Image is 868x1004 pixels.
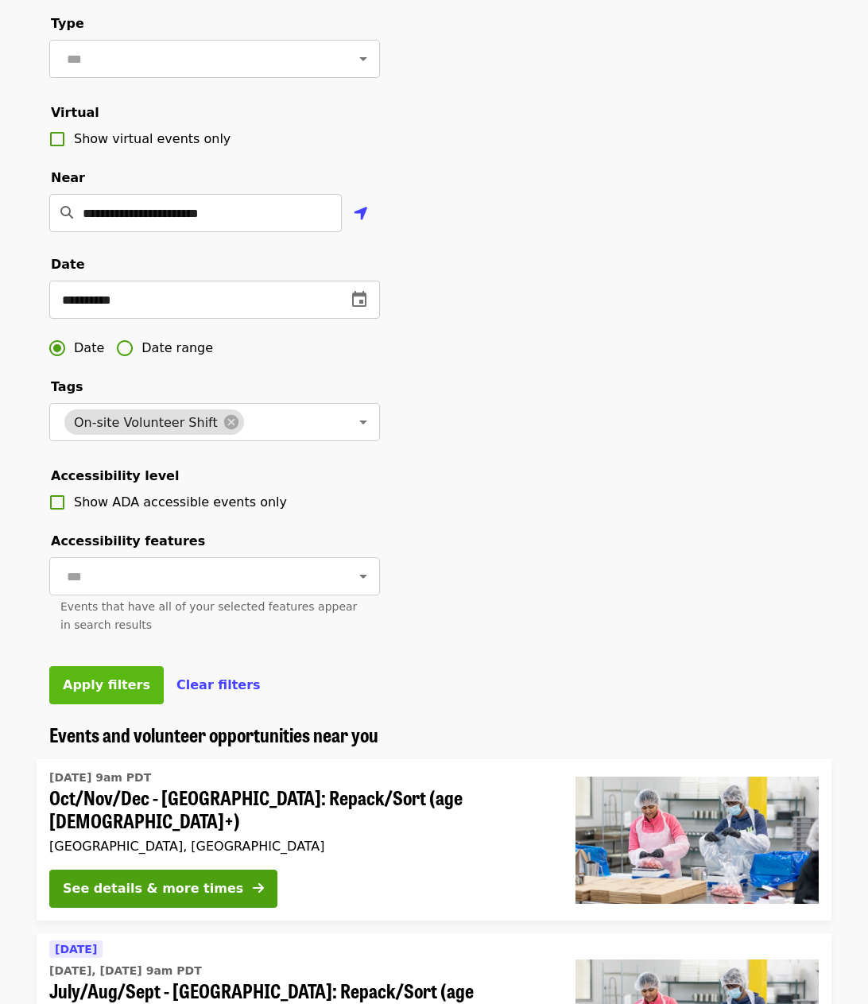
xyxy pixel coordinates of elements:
span: Type [51,16,84,31]
span: Date range [141,339,213,358]
span: Oct/Nov/Dec - [GEOGRAPHIC_DATA]: Repack/Sort (age [DEMOGRAPHIC_DATA]+) [49,786,550,832]
span: Show virtual events only [74,131,231,146]
button: Use my location [342,196,380,234]
span: Show ADA accessible events only [74,494,287,510]
span: Accessibility features [51,533,205,549]
button: See details & more times [49,870,277,908]
span: Accessibility level [51,468,179,483]
time: [DATE], [DATE] 9am PDT [49,963,202,979]
i: search icon [60,205,73,220]
span: Clear filters [176,677,261,692]
button: Open [352,48,374,70]
span: Events and volunteer opportunities near you [49,720,378,748]
i: arrow-right icon [253,881,264,896]
button: Open [352,565,374,587]
button: change date [340,281,378,319]
div: On-site Volunteer Shift [64,409,244,435]
span: Virtual [51,105,99,120]
input: Location [83,194,342,232]
span: Near [51,170,85,185]
span: On-site Volunteer Shift [64,415,227,430]
span: Date [51,257,85,272]
time: [DATE] 9am PDT [49,769,151,786]
span: Tags [51,379,83,394]
span: Apply filters [63,677,150,692]
span: Date [74,339,104,358]
a: See details for "Oct/Nov/Dec - Beaverton: Repack/Sort (age 10+)" [37,759,831,921]
div: [GEOGRAPHIC_DATA], [GEOGRAPHIC_DATA] [49,839,550,854]
span: [DATE] [55,943,97,956]
img: Oct/Nov/Dec - Beaverton: Repack/Sort (age 10+) organized by Oregon Food Bank [575,777,819,904]
i: location-arrow icon [354,204,368,223]
button: Clear filters [176,676,261,695]
span: Events that have all of your selected features appear in search results [60,600,357,631]
div: See details & more times [63,879,243,898]
button: Apply filters [49,666,164,704]
button: Open [352,411,374,433]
